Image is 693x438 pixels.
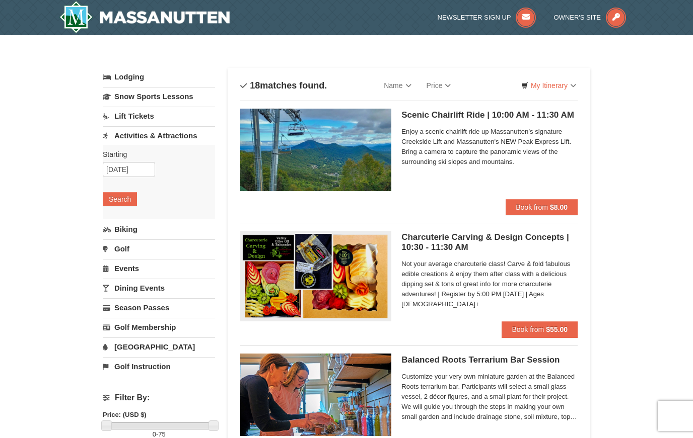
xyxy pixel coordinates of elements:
[103,126,215,145] a: Activities & Attractions
[103,239,215,258] a: Golf
[103,393,215,402] h4: Filter By:
[401,127,578,167] span: Enjoy a scenic chairlift ride up Massanutten’s signature Creekside Lift and Massanutten's NEW Pea...
[103,149,207,159] label: Starting
[554,14,627,21] a: Owner's Site
[103,337,215,356] a: [GEOGRAPHIC_DATA]
[516,203,548,211] span: Book from
[103,220,215,238] a: Biking
[103,87,215,106] a: Snow Sports Lessons
[103,107,215,125] a: Lift Tickets
[103,68,215,86] a: Lodging
[103,411,147,418] strong: Price: (USD $)
[103,279,215,297] a: Dining Events
[153,430,156,438] span: 0
[401,372,578,422] span: Customize your very own miniature garden at the Balanced Roots terrarium bar. Participants will s...
[512,325,544,333] span: Book from
[502,321,578,337] button: Book from $55.00
[546,325,568,333] strong: $55.00
[401,355,578,365] h5: Balanced Roots Terrarium Bar Session
[158,430,165,438] span: 75
[401,110,578,120] h5: Scenic Chairlift Ride | 10:00 AM - 11:30 AM
[401,232,578,252] h5: Charcuterie Carving & Design Concepts | 10:30 - 11:30 AM
[240,354,391,436] img: 18871151-30-393e4332.jpg
[376,75,419,96] a: Name
[550,203,568,211] strong: $8.00
[59,1,230,33] a: Massanutten Resort
[401,259,578,309] span: Not your average charcuterie class! Carve & fold fabulous edible creations & enjoy them after cla...
[103,259,215,278] a: Events
[250,80,260,91] span: 18
[103,318,215,336] a: Golf Membership
[506,199,578,215] button: Book from $8.00
[515,78,583,93] a: My Itinerary
[240,231,391,321] img: 18871151-79-7a7e7977.png
[240,80,327,91] h4: matches found.
[438,14,536,21] a: Newsletter Sign Up
[59,1,230,33] img: Massanutten Resort Logo
[554,14,601,21] span: Owner's Site
[103,357,215,376] a: Golf Instruction
[103,192,137,206] button: Search
[419,75,459,96] a: Price
[240,109,391,191] img: 24896431-1-a2e2611b.jpg
[438,14,511,21] span: Newsletter Sign Up
[103,298,215,317] a: Season Passes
